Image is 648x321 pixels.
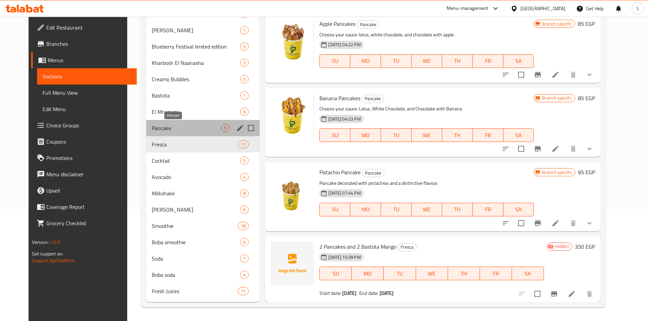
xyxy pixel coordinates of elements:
[319,19,355,29] span: Apple Pancakes
[414,56,439,66] span: WE
[581,141,598,157] button: show more
[476,204,501,214] span: FR
[32,256,75,265] a: Support.OpsPlatform
[319,203,350,216] button: SU
[473,128,503,142] button: FR
[146,104,260,120] div: El Mrazraza6
[46,138,131,146] span: Coupons
[240,92,248,99] span: 1
[146,267,260,283] div: Boba soda4
[31,182,137,199] a: Upsell
[412,128,442,142] button: WE
[445,56,470,66] span: TH
[381,128,412,142] button: TU
[31,133,137,150] a: Coupons
[539,95,575,101] span: Branch specific
[32,249,63,258] span: Get support on:
[146,234,260,250] div: Boba smoothie6
[152,26,240,34] span: [PERSON_NAME]
[238,223,248,229] span: 18
[240,272,248,278] span: 4
[514,142,528,156] span: Select to update
[46,219,131,227] span: Grocery Checklist
[480,267,512,280] button: FR
[238,288,248,295] span: 11
[551,219,560,227] a: Edit menu item
[37,101,137,117] a: Edit Menu
[342,289,356,298] b: [DATE]
[240,206,249,214] div: items
[31,19,137,36] a: Edit Restaurant
[636,5,639,12] span: S
[353,204,378,214] span: MO
[37,68,137,85] a: Sections
[322,204,348,214] span: SU
[530,287,545,301] span: Select to update
[240,60,248,66] span: 3
[380,289,394,298] b: [DATE]
[221,124,230,132] div: items
[357,20,379,29] div: Pancake
[146,55,260,71] div: Kharbosh El Naanasha3
[539,169,575,176] span: Branch specific
[476,56,501,66] span: FR
[319,242,396,252] span: 2 Pancakes and 2 Bastota Mango
[476,130,501,140] span: FR
[31,199,137,215] a: Coverage Report
[414,204,439,214] span: WE
[445,130,470,140] span: TH
[578,167,595,177] h6: 95 EGP
[152,271,240,279] span: Boba soda
[398,243,416,251] span: Fresca
[43,89,131,97] span: Full Menu View
[146,218,260,234] div: Smoothie18
[152,254,240,263] span: Soda
[240,75,249,83] div: items
[473,54,503,68] button: FR
[235,123,245,133] button: edit
[240,76,248,83] span: 0
[398,243,417,251] div: Fresca
[152,59,240,67] span: Kharbosh El Naanasha
[240,42,249,51] div: items
[578,19,595,29] h6: 85 EGP
[270,93,314,137] img: Banana Pancakes
[31,166,137,182] a: Menu disclaimer
[319,179,534,188] p: Pancake decorated with pistachios and a distinctive flavour.
[565,215,581,231] button: delete
[581,286,598,302] button: delete
[319,54,350,68] button: SU
[419,269,445,279] span: WE
[326,190,363,196] span: [DATE] 07:44 PM
[503,128,534,142] button: SA
[416,267,448,280] button: WE
[146,283,260,299] div: Fresh Juices11
[581,215,598,231] button: show more
[152,173,240,181] span: Avocado
[152,222,238,230] div: Smoothie
[551,145,560,153] a: Edit menu item
[414,130,439,140] span: WE
[319,93,360,103] span: Banana Pancakes
[357,21,379,29] span: Pancake
[43,72,131,81] span: Sections
[31,36,137,52] a: Branches
[152,238,240,246] span: Boba smoothie
[354,269,381,279] span: MO
[31,117,137,133] a: Choice Groups
[240,254,249,263] div: items
[240,173,249,181] div: items
[530,141,546,157] button: Branch-specific-item
[530,67,546,83] button: Branch-specific-item
[520,5,565,12] div: [GEOGRAPHIC_DATA]
[146,201,260,218] div: [PERSON_NAME]6
[498,141,514,157] button: sort-choices
[326,116,363,122] span: [DATE] 04:23 PM
[322,130,348,140] span: SU
[46,186,131,195] span: Upsell
[152,140,238,148] span: Fresca
[381,54,412,68] button: TU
